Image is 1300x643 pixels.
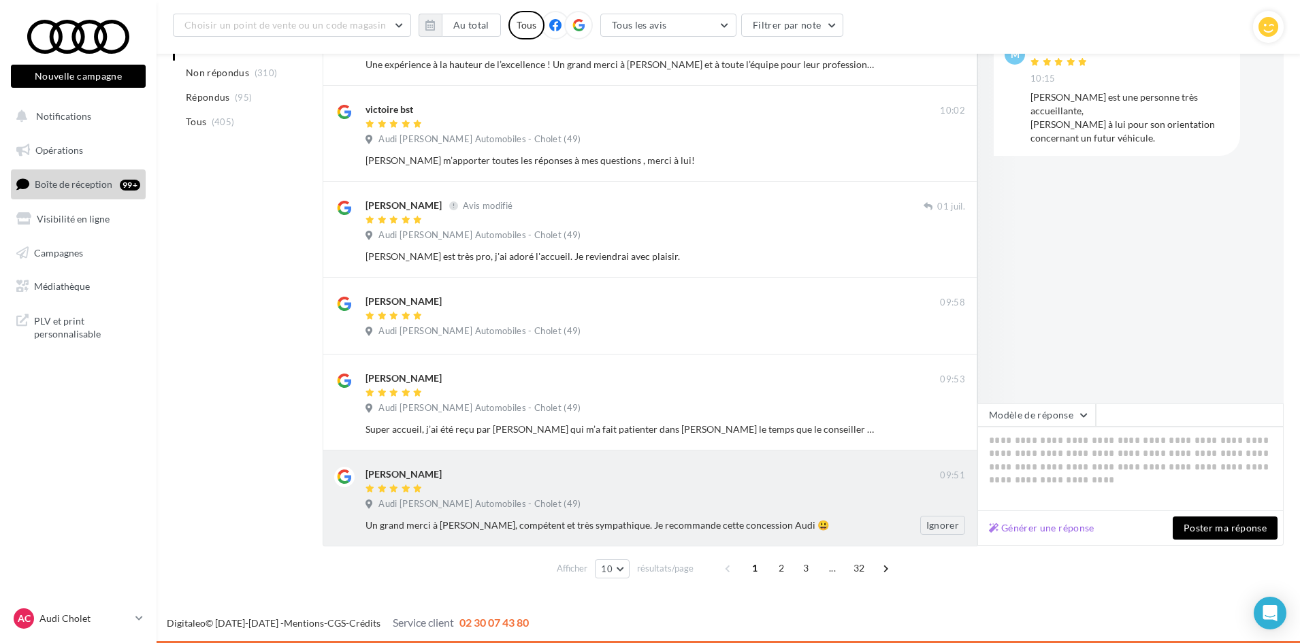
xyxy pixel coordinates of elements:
[393,616,454,629] span: Service client
[39,612,130,625] p: Audi Cholet
[212,116,235,127] span: (405)
[8,306,148,346] a: PLV et print personnalisable
[8,272,148,301] a: Médiathèque
[977,403,1096,427] button: Modèle de réponse
[940,469,965,482] span: 09:51
[186,115,206,129] span: Tous
[600,14,736,37] button: Tous les avis
[463,200,513,211] span: Avis modifié
[937,201,965,213] span: 01 juil.
[284,617,324,629] a: Mentions
[8,102,143,131] button: Notifications
[419,14,501,37] button: Au total
[637,562,694,575] span: résultats/page
[8,205,148,233] a: Visibilité en ligne
[18,612,31,625] span: AC
[378,229,581,242] span: Audi [PERSON_NAME] Automobiles - Cholet (49)
[8,169,148,199] a: Boîte de réception99+
[34,280,90,292] span: Médiathèque
[595,559,630,578] button: 10
[848,557,871,579] span: 32
[173,14,411,37] button: Choisir un point de vente ou un code magasin
[365,295,442,308] div: [PERSON_NAME]
[34,246,83,258] span: Campagnes
[349,617,380,629] a: Crédits
[442,14,501,37] button: Au total
[920,516,965,535] button: Ignorer
[365,518,877,532] div: Un grand merci à [PERSON_NAME], compétent et très sympathique. Je recommande cette concession Audi 😃
[35,144,83,156] span: Opérations
[11,606,146,631] a: AC Audi Cholet
[822,557,843,579] span: ...
[11,65,146,88] button: Nouvelle campagne
[167,617,529,629] span: © [DATE]-[DATE] - - -
[378,402,581,414] span: Audi [PERSON_NAME] Automobiles - Cholet (49)
[37,213,110,225] span: Visibilité en ligne
[744,557,766,579] span: 1
[365,58,877,71] div: Une expérience à la hauteur de l’excellence ! Un grand merci à [PERSON_NAME] et à toute l’équipe ...
[459,616,529,629] span: 02 30 07 43 80
[795,557,817,579] span: 3
[1011,48,1020,61] span: M
[1030,44,1107,54] div: [PERSON_NAME]
[365,103,413,116] div: victoire bst
[167,617,206,629] a: Digitaleo
[184,19,386,31] span: Choisir un point de vente ou un code magasin
[741,14,844,37] button: Filtrer par note
[36,110,91,122] span: Notifications
[365,467,442,481] div: [PERSON_NAME]
[34,312,140,341] span: PLV et print personnalisable
[8,136,148,165] a: Opérations
[365,199,442,212] div: [PERSON_NAME]
[365,423,877,436] div: Super accueil, j’ai été reçu par [PERSON_NAME] qui m’a fait patienter dans [PERSON_NAME] le temps...
[186,90,230,104] span: Répondus
[120,180,140,191] div: 99+
[365,154,877,167] div: [PERSON_NAME] m’apporter toutes les réponses à mes questions , merci à lui!
[557,562,587,575] span: Afficher
[508,11,545,39] div: Tous
[378,325,581,337] span: Audi [PERSON_NAME] Automobiles - Cholet (49)
[770,557,792,579] span: 2
[940,297,965,309] span: 09:58
[186,66,249,80] span: Non répondus
[940,374,965,386] span: 09:53
[601,563,613,574] span: 10
[940,105,965,117] span: 10:02
[1254,597,1286,629] div: Open Intercom Messenger
[378,133,581,146] span: Audi [PERSON_NAME] Automobiles - Cholet (49)
[1030,73,1056,85] span: 10:15
[35,178,112,190] span: Boîte de réception
[365,372,442,385] div: [PERSON_NAME]
[365,250,877,263] div: [PERSON_NAME] est très pro, j'ai adoré l'accueil. Je reviendrai avec plaisir.
[8,239,148,267] a: Campagnes
[984,520,1100,536] button: Générer une réponse
[612,19,667,31] span: Tous les avis
[255,67,278,78] span: (310)
[1173,516,1278,540] button: Poster ma réponse
[327,617,346,629] a: CGS
[1030,90,1229,145] div: [PERSON_NAME] est une personne très accueillante, [PERSON_NAME] à lui pour son orientation concer...
[378,498,581,510] span: Audi [PERSON_NAME] Automobiles - Cholet (49)
[235,92,252,103] span: (95)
